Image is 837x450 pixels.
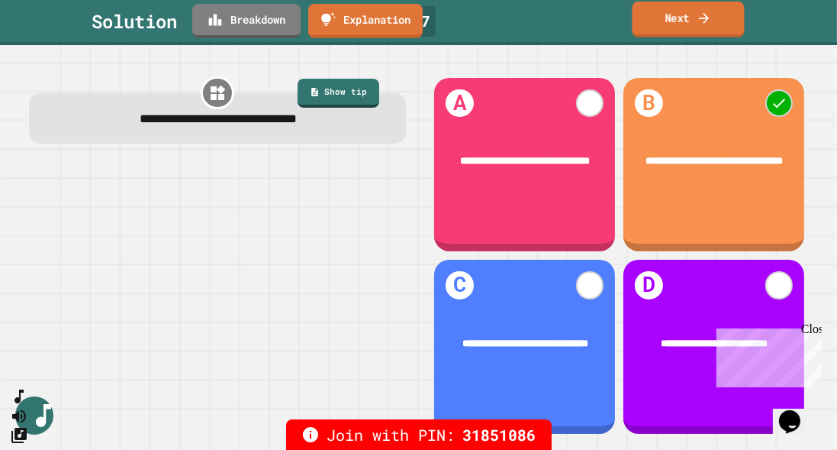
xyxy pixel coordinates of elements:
button: SpeedDial basic example [10,387,28,406]
h1: A [446,89,474,118]
h1: C [446,271,474,299]
h1: D [635,271,663,299]
button: Change Music [10,426,28,445]
iframe: chat widget [773,389,822,435]
button: Mute music [10,406,28,426]
span: 31851086 [463,423,536,446]
a: Next [632,2,744,37]
div: Chat with us now!Close [6,6,105,97]
div: Solution [92,8,177,35]
div: Join with PIN: [286,419,552,450]
iframe: chat widget [710,322,822,387]
a: Show tip [298,79,380,108]
a: Explanation [308,4,423,38]
h1: B [635,89,663,118]
a: Breakdown [192,4,301,38]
